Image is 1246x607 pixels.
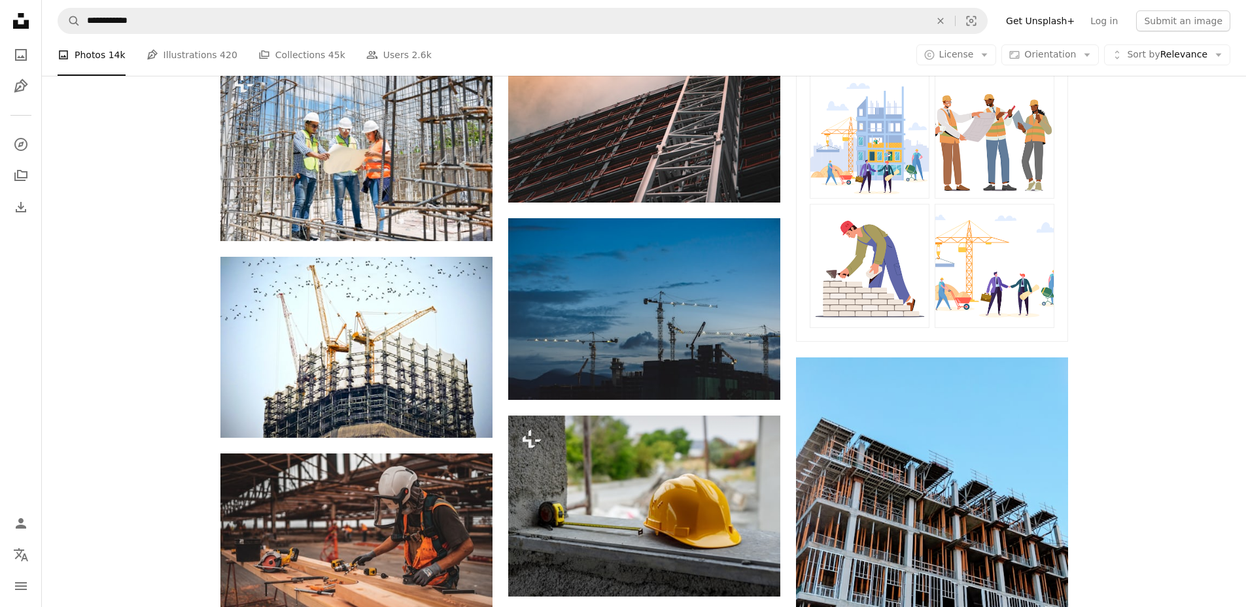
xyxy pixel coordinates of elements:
a: Explore [8,131,34,157]
span: License [939,49,974,59]
a: Photos [8,42,34,68]
span: Sort by [1127,49,1160,59]
a: man in orange and black vest wearing white helmet holding yellow and black power tool [220,538,493,550]
button: License [916,44,997,65]
span: 45k [328,48,345,62]
a: Illustrations [8,73,34,99]
button: Clear [926,8,955,33]
button: Submit an image [1136,10,1230,31]
a: several cranes above the buildings [508,303,780,315]
a: Log in [1082,10,1126,31]
a: gray concrete building under construction [796,516,1068,528]
img: low angle photography of cranes on top of building [220,257,493,438]
a: a yellow hard hat sitting on top of a cement wall [508,500,780,512]
a: Get Unsplash+ [998,10,1082,31]
img: premium_vector-1682299692411-5bd547d070c1 [810,74,929,199]
a: a group of people standing on top of a construction site [220,144,493,156]
button: Language [8,542,34,568]
img: a yellow hard hat sitting on top of a cement wall [508,416,780,597]
a: Download History [8,194,34,220]
span: Orientation [1024,49,1076,59]
a: Home — Unsplash [8,8,34,37]
a: Collections 45k [258,34,345,76]
a: low angle photography of cranes on top of building [220,341,493,353]
button: Menu [8,573,34,599]
a: Users 2.6k [366,34,432,76]
button: Search Unsplash [58,8,80,33]
img: several cranes above the buildings [508,218,780,400]
button: Visual search [956,8,987,33]
span: 2.6k [411,48,431,62]
img: a group of people standing on top of a construction site [220,60,493,241]
button: Sort byRelevance [1104,44,1230,65]
button: Orientation [1001,44,1099,65]
img: premium_vector-1682304072455-44433ae545ce [935,74,1054,199]
img: premium_vector-1682303358163-9fb89cf9ce64 [810,204,929,329]
a: Illustrations 420 [147,34,237,76]
a: Log in / Sign up [8,510,34,536]
span: Relevance [1127,48,1207,61]
img: premium_vector-1682299687225-21d9ed5f8328 [935,204,1054,329]
span: 420 [220,48,237,62]
form: Find visuals sitewide [58,8,988,34]
a: Collections [8,163,34,189]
